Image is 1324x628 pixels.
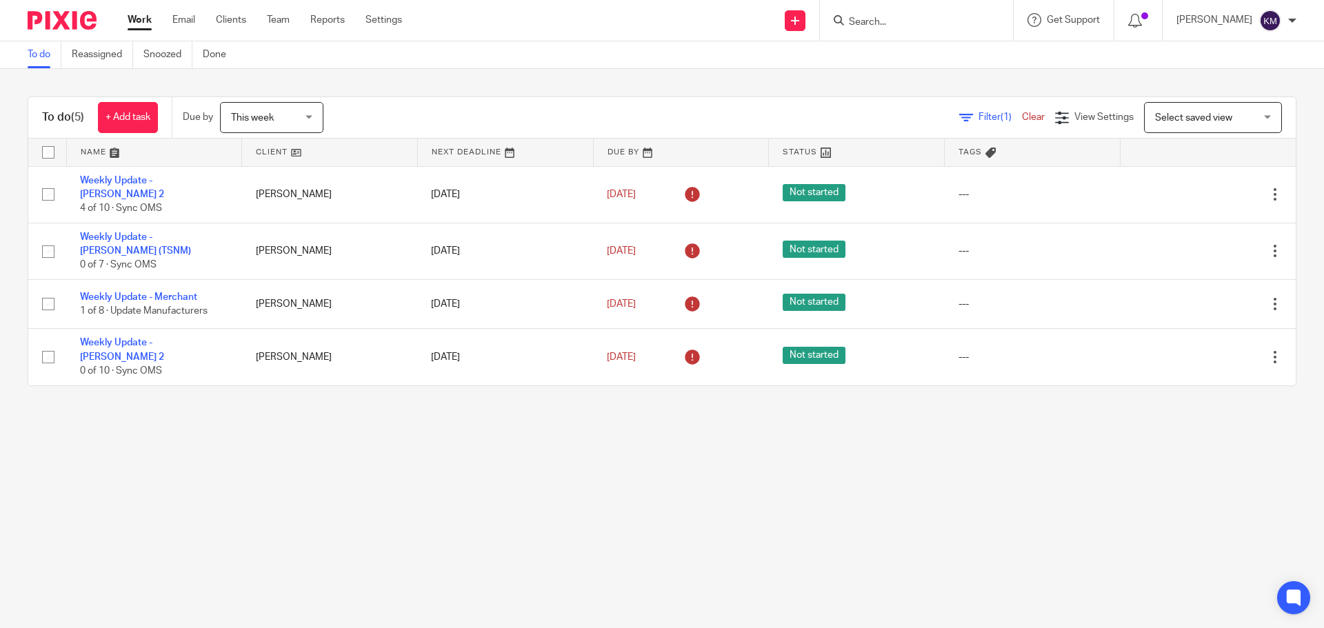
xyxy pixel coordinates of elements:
[72,41,133,68] a: Reassigned
[80,261,157,270] span: 0 of 7 · Sync OMS
[172,13,195,27] a: Email
[1047,15,1100,25] span: Get Support
[417,166,593,223] td: [DATE]
[80,203,162,213] span: 4 of 10 · Sync OMS
[80,338,164,361] a: Weekly Update - [PERSON_NAME] 2
[607,246,636,256] span: [DATE]
[80,306,208,316] span: 1 of 8 · Update Manufacturers
[28,11,97,30] img: Pixie
[128,13,152,27] a: Work
[417,329,593,385] td: [DATE]
[783,347,845,364] span: Not started
[1259,10,1281,32] img: svg%3E
[231,113,274,123] span: This week
[143,41,192,68] a: Snoozed
[1074,112,1134,122] span: View Settings
[242,166,418,223] td: [PERSON_NAME]
[98,102,158,133] a: + Add task
[1022,112,1045,122] a: Clear
[959,244,1107,258] div: ---
[847,17,972,29] input: Search
[607,352,636,362] span: [DATE]
[80,232,191,256] a: Weekly Update - [PERSON_NAME] (TSNM)
[1001,112,1012,122] span: (1)
[242,279,418,328] td: [PERSON_NAME]
[959,148,982,156] span: Tags
[365,13,402,27] a: Settings
[959,297,1107,311] div: ---
[71,112,84,123] span: (5)
[183,110,213,124] p: Due by
[1155,113,1232,123] span: Select saved view
[959,188,1107,201] div: ---
[783,241,845,258] span: Not started
[979,112,1022,122] span: Filter
[42,110,84,125] h1: To do
[80,366,162,376] span: 0 of 10 · Sync OMS
[242,223,418,279] td: [PERSON_NAME]
[80,176,164,199] a: Weekly Update - [PERSON_NAME] 2
[417,223,593,279] td: [DATE]
[203,41,237,68] a: Done
[607,299,636,309] span: [DATE]
[28,41,61,68] a: To do
[1176,13,1252,27] p: [PERSON_NAME]
[959,350,1107,364] div: ---
[310,13,345,27] a: Reports
[417,279,593,328] td: [DATE]
[242,329,418,385] td: [PERSON_NAME]
[80,292,197,302] a: Weekly Update - Merchant
[783,184,845,201] span: Not started
[783,294,845,311] span: Not started
[607,190,636,199] span: [DATE]
[267,13,290,27] a: Team
[216,13,246,27] a: Clients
